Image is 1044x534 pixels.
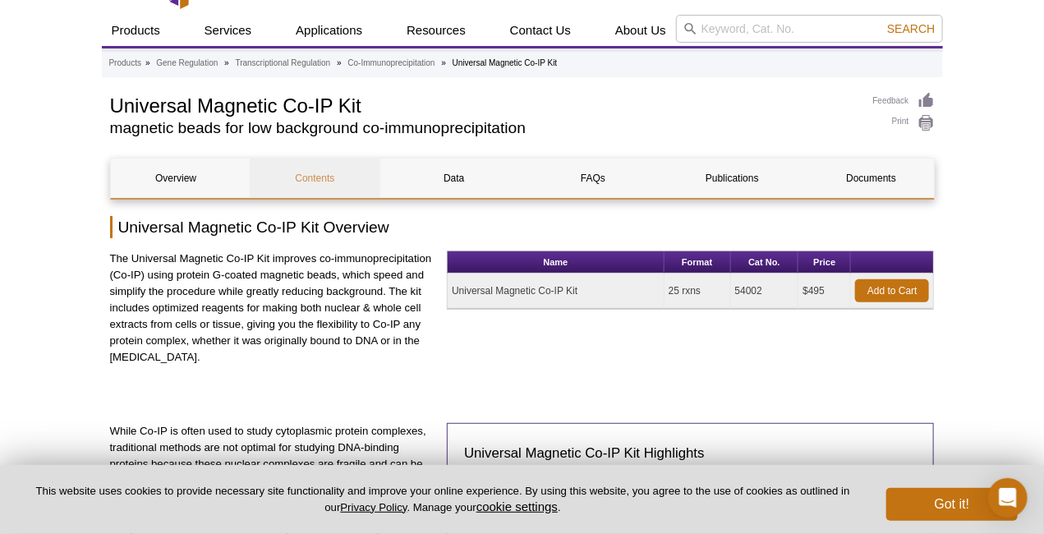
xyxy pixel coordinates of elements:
span: Search [887,22,935,35]
th: Format [665,251,731,274]
th: Name [448,251,665,274]
a: Privacy Policy [340,501,407,513]
h2: Universal Magnetic Co-IP Kit Overview [110,216,935,238]
a: Applications [286,15,372,46]
a: Print [873,114,935,132]
a: Transcriptional Regulation [236,56,331,71]
a: Feedback [873,92,935,110]
a: Data [389,159,519,198]
a: About Us [605,15,676,46]
h1: Universal Magnetic Co-IP Kit [110,92,857,117]
li: » [337,58,342,67]
a: Gene Regulation [156,56,218,71]
button: cookie settings [476,499,558,513]
a: Products [109,56,141,71]
a: Publications [667,159,798,198]
button: Got it! [886,488,1018,521]
th: Cat No. [731,251,799,274]
a: Services [195,15,262,46]
li: Universal Magnetic Co-IP Kit [453,58,558,67]
div: Open Intercom Messenger [988,478,1028,518]
a: Co-Immunoprecipitation [347,56,435,71]
td: 25 rxns [665,274,731,309]
a: Documents [806,159,936,198]
button: Search [882,21,940,36]
h3: Universal Magnetic Co-IP Kit Highlights [464,444,917,463]
td: Universal Magnetic Co-IP Kit [448,274,665,309]
li: » [441,58,446,67]
p: This website uses cookies to provide necessary site functionality and improve your online experie... [26,484,859,515]
th: Price [798,251,851,274]
a: Contents [250,159,380,198]
a: Add to Cart [855,279,929,302]
a: Contact Us [500,15,581,46]
td: 54002 [731,274,799,309]
td: $495 [798,274,851,309]
p: The Universal Magnetic Co-IP Kit improves co-immunoprecipitation (Co-IP) using protein G-coated m... [110,251,435,366]
a: Resources [397,15,476,46]
a: FAQs [527,159,658,198]
h2: magnetic beads for low background co-immunoprecipitation [110,121,857,136]
a: Overview [111,159,241,198]
li: » [224,58,229,67]
li: » [145,58,150,67]
a: Products [102,15,170,46]
input: Keyword, Cat. No. [676,15,943,43]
